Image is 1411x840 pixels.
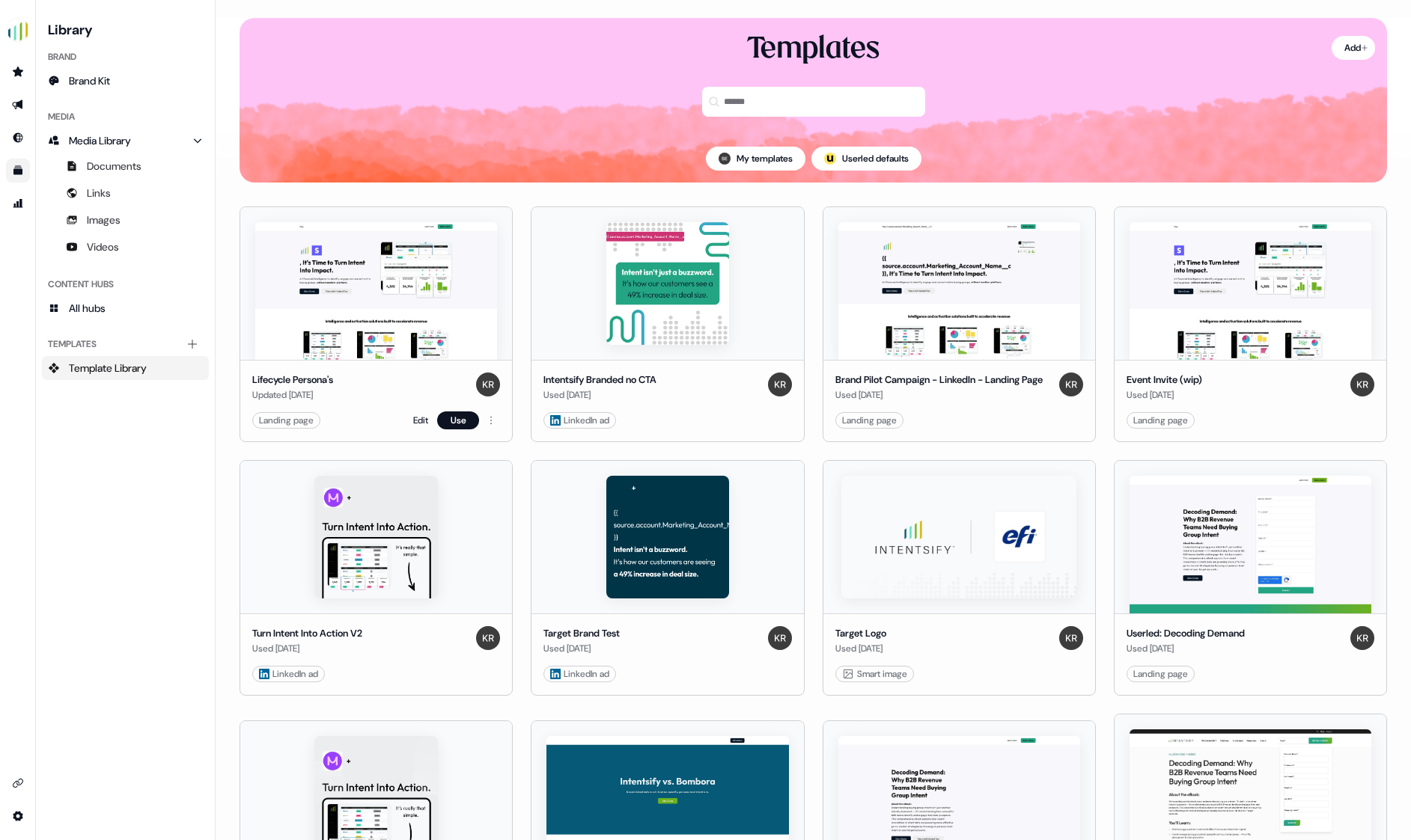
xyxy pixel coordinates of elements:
[768,626,792,650] img: Kenna
[543,626,620,641] div: Target Brand Test
[531,460,804,696] button: Target Brand TestTarget Brand TestUsed [DATE]Kenna LinkedIn ad
[69,301,106,316] span: All hubs
[255,222,497,360] img: Lifecycle Persona's
[6,60,30,84] a: Go to prospects
[42,105,209,129] div: Media
[747,30,880,69] div: Templates
[69,73,110,88] span: Brand Kit
[314,476,437,598] img: Turn Intent Into Action V2
[824,153,836,165] div: ;
[1127,387,1202,402] div: Used [DATE]
[69,133,131,148] span: Media Library
[42,272,209,296] div: Content Hubs
[6,93,30,117] a: Go to outbound experience
[1332,36,1375,60] button: Add
[413,413,428,428] a: Edit
[1127,641,1245,656] div: Used [DATE]
[437,411,479,429] button: Use
[42,356,209,380] a: Template Library
[768,373,792,396] img: Kenna
[531,206,804,442] button: Intentsify Branded no CTAIntentsify Branded no CTAUsed [DATE]Kenna LinkedIn ad
[1114,460,1387,696] button: Userled: Decoding DemandUserled: Decoding DemandUsed [DATE]KennaLanding page
[1350,626,1374,650] img: Kenna
[87,159,141,174] span: Documents
[42,154,209,178] a: Documents
[811,147,921,171] button: userled logo;Userled defaults
[6,126,30,150] a: Go to Inbound
[42,45,209,69] div: Brand
[706,147,805,171] button: My templates
[550,666,609,681] div: LinkedIn ad
[543,387,656,402] div: Used [DATE]
[841,476,1076,598] img: Target Logo
[823,460,1096,696] button: Target LogoTarget LogoUsed [DATE]Kenna Smart image
[252,387,333,402] div: Updated [DATE]
[835,373,1043,387] div: Brand Pilot Campaign - LinkedIn - Landing Page
[1059,373,1083,396] img: Kenna
[835,641,886,656] div: Used [DATE]
[842,413,897,428] div: Landing page
[823,206,1096,442] button: Brand Pilot Campaign - LinkedIn - Landing PageBrand Pilot Campaign - LinkedIn - Landing PageUsed ...
[606,222,729,345] img: Intentsify Branded no CTA
[476,626,500,650] img: Kenna
[1114,206,1387,442] button: Event Invite (wip)Event Invite (wip)Used [DATE]KennaLanding page
[87,239,119,254] span: Videos
[6,804,30,828] a: Go to integrations
[1350,373,1374,396] img: Kenna
[42,235,209,259] a: Videos
[1130,222,1371,360] img: Event Invite (wip)
[1133,413,1188,428] div: Landing page
[543,641,620,656] div: Used [DATE]
[69,361,147,375] span: Template Library
[252,626,362,641] div: Turn Intent Into Action V2
[1127,373,1202,387] div: Event Invite (wip)
[6,159,30,183] a: Go to templates
[42,18,209,39] h3: Library
[835,387,1043,402] div: Used [DATE]
[835,626,886,641] div: Target Logo
[259,666,318,681] div: LinkedIn ad
[476,373,500,396] img: Kenna
[543,373,656,387] div: Intentsify Branded no CTA
[42,296,209,320] a: All hubs
[259,413,314,428] div: Landing page
[42,129,209,153] a: Media Library
[6,771,30,795] a: Go to integrations
[842,666,907,681] div: Smart image
[87,212,121,227] span: Images
[42,181,209,205] a: Links
[252,641,362,656] div: Used [DATE]
[42,332,209,356] div: Templates
[6,191,30,215] a: Go to attribution
[87,186,111,200] span: Links
[1127,626,1245,641] div: Userled: Decoding Demand
[42,208,209,232] a: Images
[252,373,333,387] div: Lifecycle Persona's
[719,153,731,165] img: Brian
[1059,626,1083,650] img: Kenna
[606,476,729,598] img: Target Brand Test
[240,206,513,442] button: Lifecycle Persona'sLifecycle Persona'sUpdated [DATE]KennaLanding pageEditUse
[1133,666,1188,681] div: Landing page
[240,460,513,696] button: Turn Intent Into Action V2Turn Intent Into Action V2Used [DATE]Kenna LinkedIn ad
[824,153,836,165] img: userled logo
[550,413,609,428] div: LinkedIn ad
[1130,476,1371,613] img: Userled: Decoding Demand
[42,69,209,93] a: Brand Kit
[838,222,1080,360] img: Brand Pilot Campaign - LinkedIn - Landing Page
